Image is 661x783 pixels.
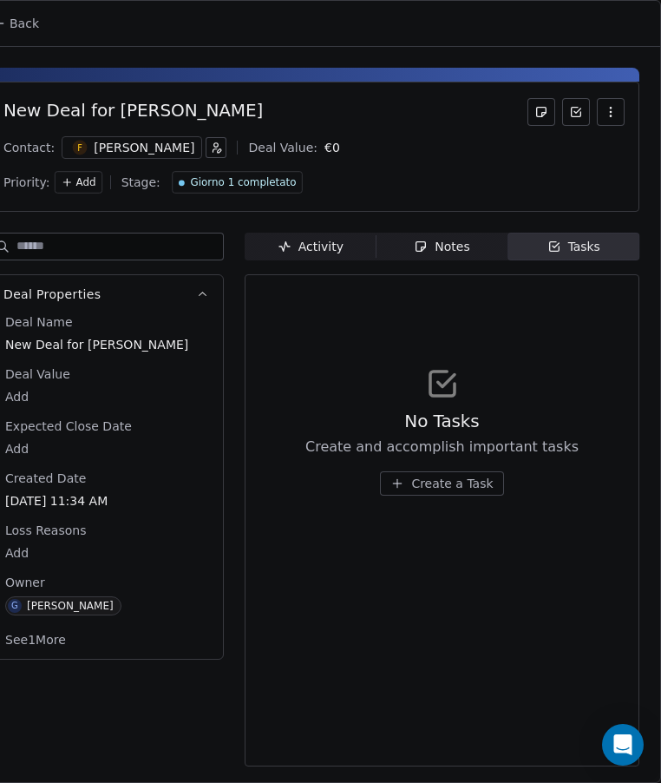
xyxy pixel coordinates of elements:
div: Deal Value: [248,139,317,156]
span: Back [10,15,39,32]
span: Owner [2,574,49,591]
div: Notes [414,238,469,256]
span: Expected Close Date [2,418,135,435]
div: Open Intercom Messenger [602,724,644,766]
div: [PERSON_NAME] [27,600,114,612]
span: Add [5,388,207,405]
span: Giorno 1 completato [190,175,296,190]
div: New Deal for [PERSON_NAME] [3,98,263,126]
span: Priority: [3,174,50,191]
div: Activity [278,238,344,256]
span: F [73,141,88,155]
div: [PERSON_NAME] [94,139,194,156]
span: Add [5,440,207,457]
span: Deal Name [2,313,76,331]
span: [DATE] 11:34 AM [5,492,207,510]
span: Add [5,544,207,562]
span: New Deal for [PERSON_NAME] [5,336,207,353]
div: G [11,599,18,613]
span: Deal Properties [3,286,101,303]
span: Deal Value [2,365,74,383]
span: No Tasks [404,409,479,433]
div: Contact: [3,139,55,156]
span: Create a Task [411,475,493,492]
span: Stage: [121,174,160,191]
button: Create a Task [380,471,503,496]
span: Add [75,175,95,190]
span: € 0 [324,141,340,155]
span: Loss Reasons [2,522,89,539]
span: Created Date [2,470,89,487]
span: Create and accomplish important tasks [305,437,579,457]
